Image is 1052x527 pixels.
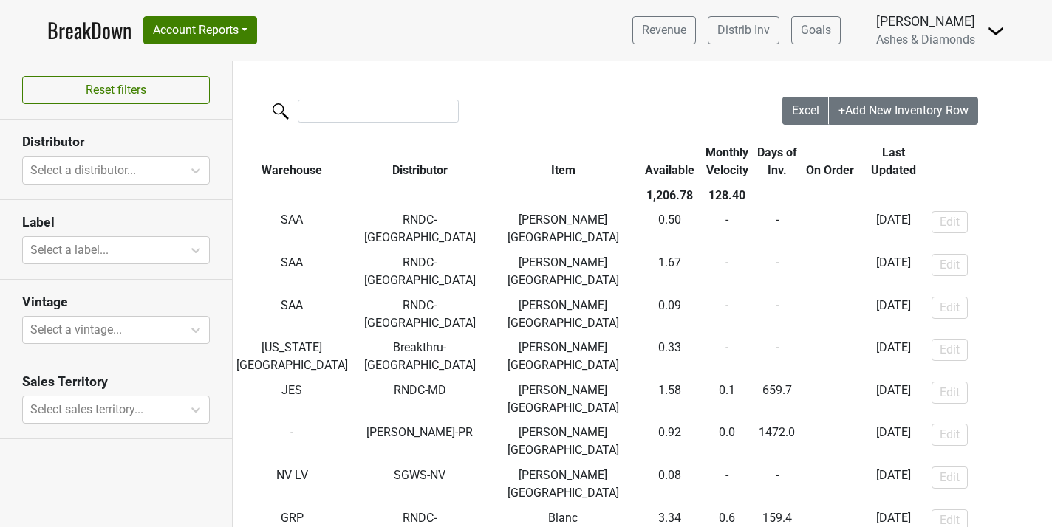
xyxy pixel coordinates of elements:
button: Edit [932,211,968,233]
td: [DATE] [858,378,928,421]
img: Dropdown Menu [987,22,1005,40]
td: 0.92 [638,421,702,464]
td: 0.08 [638,463,702,506]
td: SAA [233,250,352,293]
td: - [752,250,802,293]
a: Revenue [632,16,696,44]
button: Account Reports [143,16,257,44]
th: 1,206.78 [638,183,702,208]
td: - [802,293,859,336]
td: 1.58 [638,378,702,421]
td: - [233,421,352,464]
td: - [802,335,859,378]
td: [DATE] [858,250,928,293]
span: Blanc [548,511,578,525]
td: - [802,250,859,293]
button: Reset filters [22,76,210,104]
span: Excel [792,103,819,117]
button: Excel [782,97,830,125]
td: [PERSON_NAME]-PR [352,421,489,464]
td: - [752,208,802,251]
td: Breakthru-[GEOGRAPHIC_DATA] [352,335,489,378]
td: - [702,335,752,378]
td: [DATE] [858,335,928,378]
th: Monthly Velocity: activate to sort column ascending [702,140,752,183]
span: +Add New Inventory Row [838,103,969,117]
td: - [802,421,859,464]
th: 128.40 [702,183,752,208]
span: Ashes & Diamonds [876,32,975,46]
td: 1472.0 [752,421,802,464]
button: Edit [932,466,968,489]
td: JES [233,378,352,421]
td: - [802,378,859,421]
td: RNDC-MD [352,378,489,421]
td: 659.7 [752,378,802,421]
td: RNDC-[GEOGRAPHIC_DATA] [352,293,489,336]
th: Days of Inv.: activate to sort column ascending [752,140,802,183]
td: 1.67 [638,250,702,293]
td: SGWS-NV [352,463,489,506]
td: - [702,463,752,506]
a: Distrib Inv [708,16,779,44]
th: Available: activate to sort column ascending [638,140,702,183]
button: Edit [932,424,968,446]
td: 0.1 [702,378,752,421]
span: [PERSON_NAME][GEOGRAPHIC_DATA] [508,468,619,500]
td: 0.33 [638,335,702,378]
td: [DATE] [858,421,928,464]
td: SAA [233,293,352,336]
td: - [702,250,752,293]
td: RNDC-[GEOGRAPHIC_DATA] [352,208,489,251]
h3: Distributor [22,134,210,150]
td: SAA [233,208,352,251]
div: [PERSON_NAME] [876,12,975,31]
h3: Sales Territory [22,374,210,390]
td: - [702,293,752,336]
a: BreakDown [47,15,131,46]
th: Last Updated: activate to sort column ascending [858,140,928,183]
h3: Label [22,215,210,230]
th: Item: activate to sort column descending [488,140,638,183]
td: [DATE] [858,463,928,506]
span: [PERSON_NAME][GEOGRAPHIC_DATA] [508,340,619,372]
button: Edit [932,382,968,404]
th: On Order: activate to sort column ascending [802,140,859,183]
span: [PERSON_NAME][GEOGRAPHIC_DATA] [508,425,619,457]
td: - [702,208,752,251]
span: [PERSON_NAME][GEOGRAPHIC_DATA] [508,298,619,330]
th: Warehouse: activate to sort column ascending [233,140,352,183]
td: - [752,293,802,336]
th: Distributor: activate to sort column ascending [352,140,489,183]
td: - [802,463,859,506]
td: - [752,335,802,378]
td: - [752,463,802,506]
td: [DATE] [858,293,928,336]
td: 0.09 [638,293,702,336]
td: 0.0 [702,421,752,464]
button: Edit [932,297,968,319]
span: [PERSON_NAME][GEOGRAPHIC_DATA] [508,213,619,244]
button: Edit [932,254,968,276]
td: 0.50 [638,208,702,251]
a: Goals [791,16,841,44]
button: +Add New Inventory Row [829,97,978,125]
td: - [802,208,859,251]
h3: Vintage [22,294,210,310]
td: NV LV [233,463,352,506]
button: Edit [932,339,968,361]
td: [US_STATE][GEOGRAPHIC_DATA] [233,335,352,378]
td: RNDC-[GEOGRAPHIC_DATA] [352,250,489,293]
span: [PERSON_NAME][GEOGRAPHIC_DATA] [508,383,619,415]
span: [PERSON_NAME][GEOGRAPHIC_DATA] [508,255,619,287]
td: [DATE] [858,208,928,251]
